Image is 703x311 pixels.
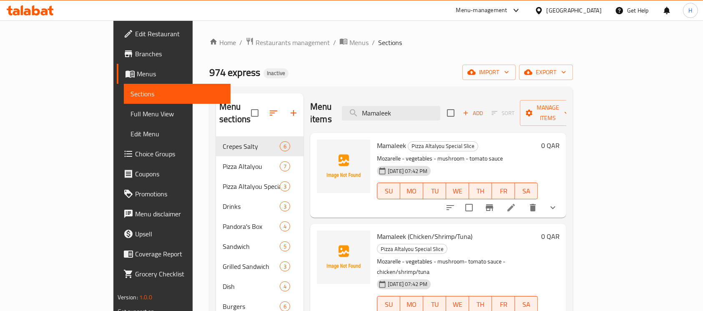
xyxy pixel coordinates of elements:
[135,169,224,179] span: Coupons
[377,244,447,254] span: Pizza Altalyou Special Slice
[446,183,469,199] button: WE
[400,183,423,199] button: MO
[547,6,602,15] div: [GEOGRAPHIC_DATA]
[124,104,231,124] a: Full Menu View
[280,221,290,231] div: items
[460,199,478,216] span: Select to update
[280,181,290,191] div: items
[459,107,486,120] span: Add item
[139,292,152,303] span: 1.0.0
[442,104,459,122] span: Select section
[239,38,242,48] li: /
[223,241,280,251] span: Sandwich
[469,67,509,78] span: import
[520,100,576,126] button: Manage items
[523,198,543,218] button: delete
[135,269,224,279] span: Grocery Checklist
[427,185,443,197] span: TU
[423,183,446,199] button: TU
[317,231,370,284] img: Mamaleek (Chicken/Shrimp/Tuna)
[519,65,573,80] button: export
[216,236,304,256] div: Sandwich5
[342,106,440,120] input: search
[216,176,304,196] div: Pizza Altalyou Special Slice3
[310,100,332,125] h2: Menu items
[548,203,558,213] svg: Show Choices
[280,241,290,251] div: items
[317,140,370,193] img: Mamaleek
[377,153,538,164] p: Mozarelle - vegetables - mushroom - tomato sauce
[216,196,304,216] div: Drinks3
[280,243,290,251] span: 5
[449,185,466,197] span: WE
[495,298,512,311] span: FR
[131,129,224,139] span: Edit Menu
[280,183,290,191] span: 3
[449,298,466,311] span: WE
[135,249,224,259] span: Coverage Report
[216,156,304,176] div: Pizza Altalyou7
[526,67,566,78] span: export
[280,223,290,231] span: 4
[408,141,478,151] span: Pizza Altalyou Special Slice
[427,298,443,311] span: TU
[543,198,563,218] button: show more
[135,49,224,59] span: Branches
[264,70,289,77] span: Inactive
[384,167,431,175] span: [DATE] 07:42 PM
[518,185,535,197] span: SA
[280,263,290,271] span: 3
[377,183,400,199] button: SU
[462,108,484,118] span: Add
[246,37,330,48] a: Restaurants management
[377,244,447,254] div: Pizza Altalyou Special Slice
[459,107,486,120] button: Add
[349,38,369,48] span: Menus
[280,163,290,171] span: 7
[117,24,231,44] a: Edit Restaurant
[135,149,224,159] span: Choice Groups
[280,261,290,271] div: items
[117,144,231,164] a: Choice Groups
[223,261,280,271] span: Grilled Sandwich
[223,221,280,231] span: Pandora's Box
[440,198,460,218] button: sort-choices
[223,161,280,171] span: Pizza Altalyou
[216,216,304,236] div: Pandora's Box4
[333,38,336,48] li: /
[462,65,516,80] button: import
[495,185,512,197] span: FR
[280,143,290,150] span: 6
[404,185,420,197] span: MO
[223,141,280,151] span: Crepes Salty
[135,229,224,239] span: Upsell
[209,63,260,82] span: 974 express
[223,281,280,291] span: Dish
[515,183,538,199] button: SA
[223,181,280,191] span: Pizza Altalyou Special Slice
[117,64,231,84] a: Menus
[117,264,231,284] a: Grocery Checklist
[372,38,375,48] li: /
[377,139,406,152] span: Mamaleek
[246,104,264,122] span: Select all sections
[384,280,431,288] span: [DATE] 07:42 PM
[117,224,231,244] a: Upsell
[117,184,231,204] a: Promotions
[280,201,290,211] div: items
[264,103,284,123] span: Sort sections
[280,161,290,171] div: items
[377,230,472,243] span: Mamaleek (Chicken/Shrimp/Tuna)
[456,5,507,15] div: Menu-management
[404,298,420,311] span: MO
[280,283,290,291] span: 4
[264,68,289,78] div: Inactive
[131,109,224,119] span: Full Menu View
